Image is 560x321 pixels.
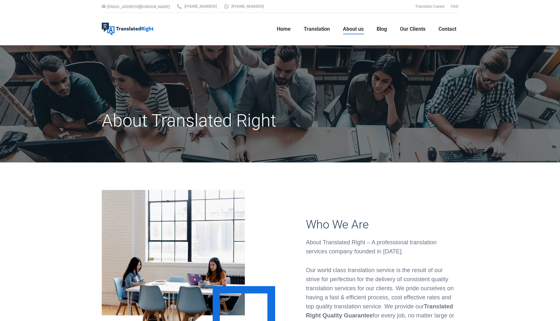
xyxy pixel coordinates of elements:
span: Translation [304,26,330,32]
a: About us [341,19,366,39]
h1: About Translated Right [102,110,336,131]
span: Our Clients [400,26,426,32]
span: Home [277,26,291,32]
a: [EMAIL_ADDRESS][DOMAIN_NAME] [107,5,170,9]
a: Translator Career [415,4,445,9]
span: Blog [377,26,387,32]
a: [PHONE_NUMBER] [176,4,217,9]
a: Contact [437,19,458,39]
a: [PHONE_NUMBER] [223,4,264,9]
strong: Translated Right Quality Guarantee [306,303,453,319]
a: Our Clients [398,19,427,39]
a: Translation [302,19,332,39]
a: Home [275,19,293,39]
h3: Who We Are [306,218,458,231]
a: FAQ [451,4,458,9]
a: Blog [375,19,389,39]
span: Contact [438,26,456,32]
div: About Translated Right – A professional translation services company founded in [DATE]. [306,238,458,256]
img: Translated Right [102,23,154,36]
span: About us [343,26,364,32]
